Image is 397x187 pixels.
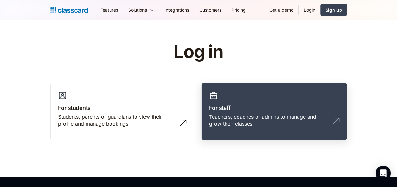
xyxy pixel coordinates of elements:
div: Teachers, coaches or admins to manage and grow their classes [209,113,327,127]
a: Customers [194,3,226,17]
a: Login [299,3,320,17]
h1: Log in [98,42,299,62]
div: Solutions [123,3,159,17]
h3: For staff [209,104,339,112]
a: home [50,6,88,14]
div: Sign up [325,7,342,13]
a: Integrations [159,3,194,17]
div: Open Intercom Messenger [376,166,391,181]
a: Pricing [226,3,251,17]
a: Sign up [320,4,347,16]
a: Features [95,3,123,17]
h3: For students [58,104,188,112]
div: Students, parents or guardians to view their profile and manage bookings [58,113,176,127]
a: For staffTeachers, coaches or admins to manage and grow their classes [201,83,347,140]
a: For studentsStudents, parents or guardians to view their profile and manage bookings [50,83,196,140]
a: Get a demo [264,3,298,17]
div: Solutions [128,7,147,13]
